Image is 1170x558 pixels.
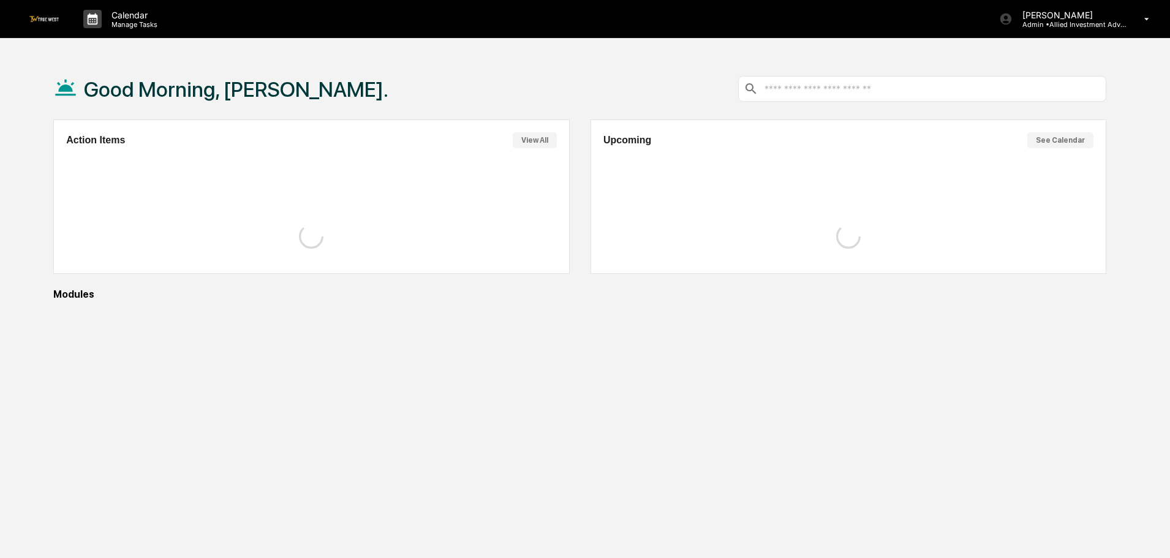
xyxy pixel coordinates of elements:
h1: Good Morning, [PERSON_NAME]. [84,77,388,102]
p: Admin • Allied Investment Advisors [1013,20,1127,29]
p: Calendar [102,10,164,20]
button: View All [513,132,557,148]
div: Modules [53,288,1106,300]
h2: Upcoming [603,135,651,146]
h2: Action Items [66,135,125,146]
p: Manage Tasks [102,20,164,29]
button: See Calendar [1027,132,1093,148]
img: logo [29,16,59,21]
p: [PERSON_NAME] [1013,10,1127,20]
